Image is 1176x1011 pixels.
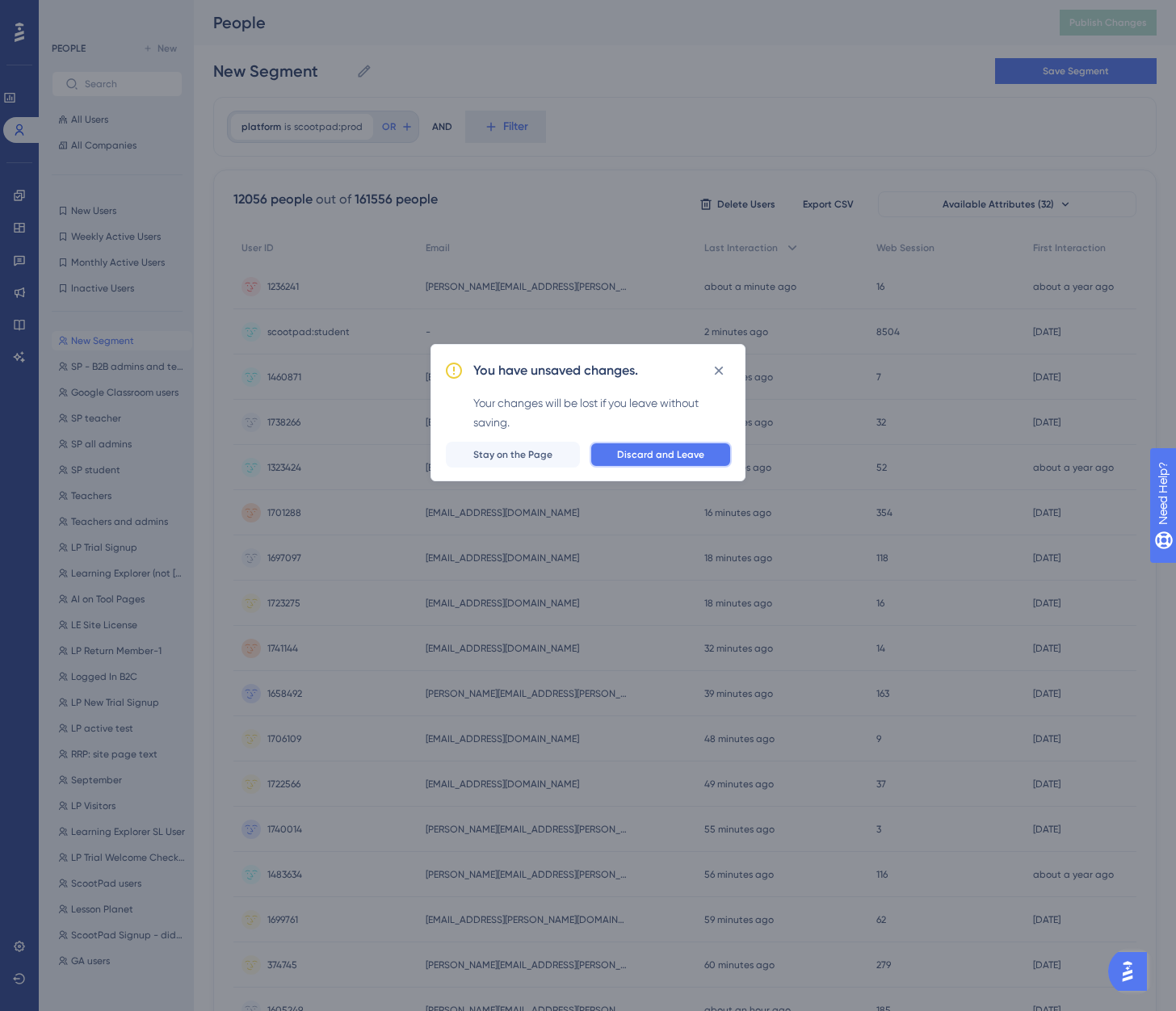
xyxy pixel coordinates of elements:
span: Stay on the Page [473,448,552,461]
div: Your changes will be lost if you leave without saving. [473,393,732,432]
h2: You have unsaved changes. [473,361,638,380]
span: Need Help? [38,4,101,23]
span: Discard and Leave [617,448,704,461]
iframe: UserGuiding AI Assistant Launcher [1108,947,1157,996]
